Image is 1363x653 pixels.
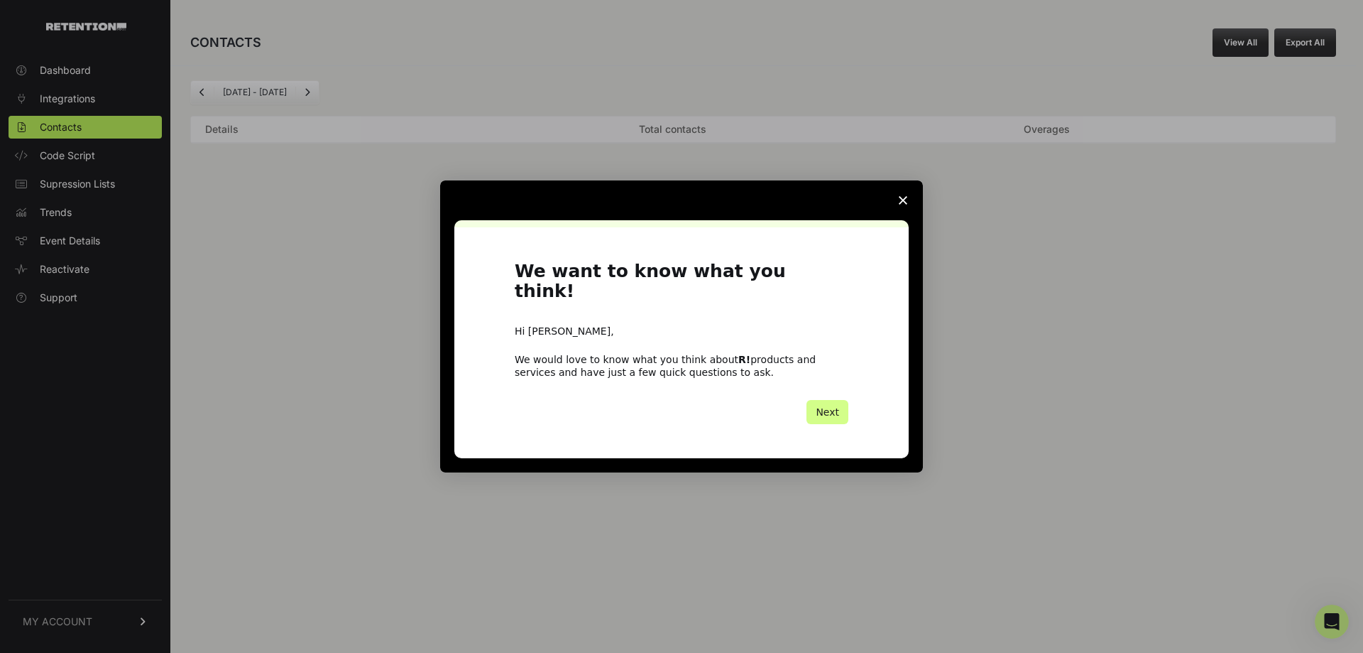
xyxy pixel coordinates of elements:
h1: We want to know what you think! [515,261,848,311]
b: R! [738,354,750,365]
div: We would love to know what you think about products and services and have just a few quick questi... [515,353,848,379]
span: Close survey [883,180,923,220]
div: Hi [PERSON_NAME], [515,325,848,339]
button: Next [806,400,848,424]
